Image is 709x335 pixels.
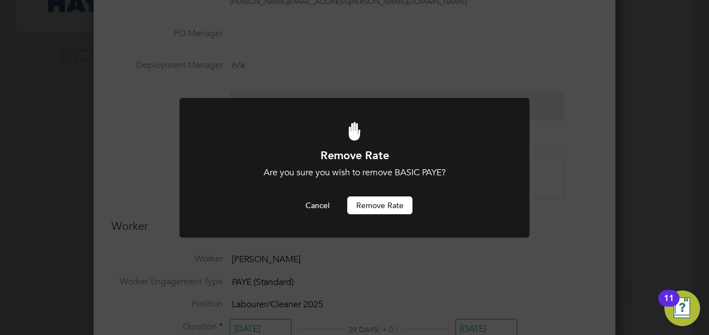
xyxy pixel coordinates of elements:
div: 11 [664,298,674,313]
div: Are you sure you wish to remove BASIC PAYE? [210,167,499,179]
button: Cancel [297,196,338,214]
button: Open Resource Center, 11 new notifications [664,290,700,326]
h1: Remove Rate [210,148,499,162]
button: Remove rate [347,196,412,214]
